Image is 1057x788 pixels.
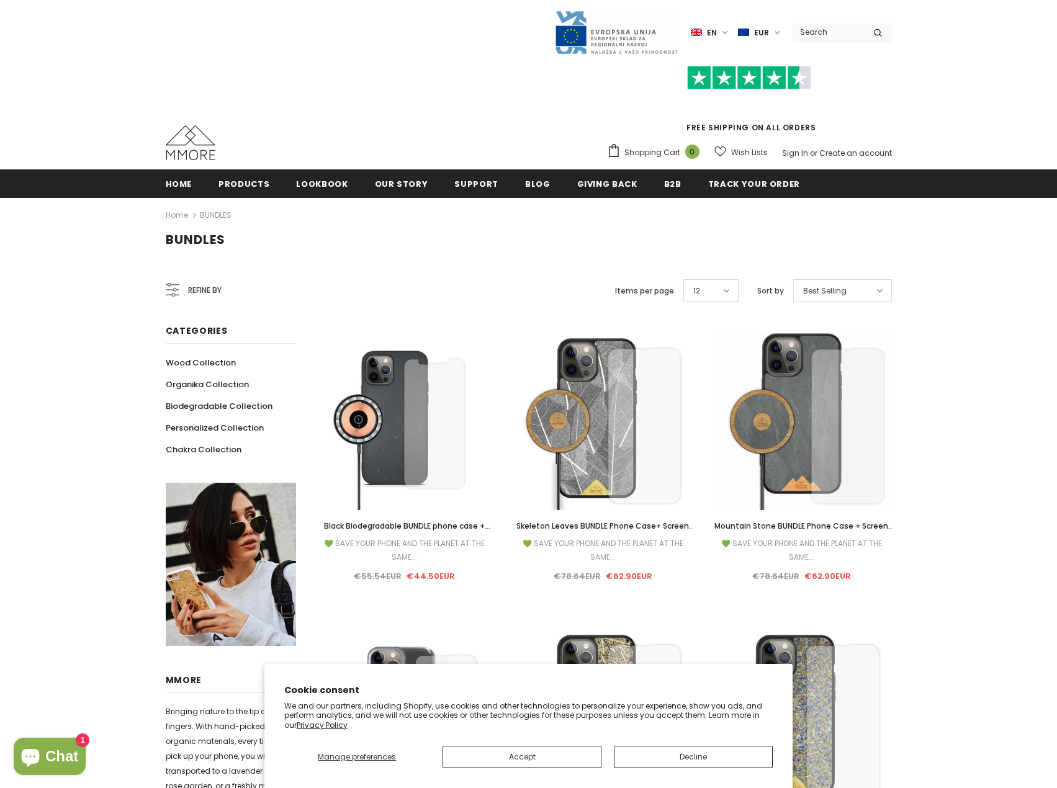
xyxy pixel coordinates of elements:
a: Products [218,169,269,197]
a: Organika Collection [166,374,249,395]
span: Wish Lists [731,146,768,159]
img: Javni Razpis [554,10,678,55]
span: Products [218,178,269,190]
span: Track your order [708,178,800,190]
a: Mountain Stone BUNDLE Phone Case + Screen Protector + Stone Wireless Charger [711,519,891,533]
a: Home [166,169,192,197]
a: B2B [664,169,681,197]
div: 💚 SAVE YOUR PHONE AND THE PLANET AT THE SAME... [711,537,891,564]
span: €78.64EUR [554,570,601,582]
button: Decline [614,746,773,768]
span: 12 [693,285,700,297]
a: support [454,169,498,197]
p: We and our partners, including Shopify, use cookies and other technologies to personalize your ex... [284,701,773,730]
span: Skeleton Leaves BUNDLE Phone Case+ Screen Protector + Skeleton Leaves Wireless Charger [516,521,695,545]
div: 💚 SAVE YOUR PHONE AND THE PLANET AT THE SAME... [513,537,693,564]
a: Personalized Collection [166,417,264,439]
span: Blog [525,178,551,190]
h2: Cookie consent [284,684,773,697]
a: Blog [525,169,551,197]
img: Trust Pilot Stars [687,66,811,90]
span: Categories [166,325,228,337]
span: Organika Collection [166,378,249,390]
span: B2B [664,178,681,190]
a: Biodegradable Collection [166,395,272,417]
span: €44.50EUR [407,570,455,582]
label: Items per page [615,285,674,297]
span: Home [166,178,192,190]
a: Privacy Policy [297,720,348,730]
span: EUR [754,27,769,39]
input: Search Site [793,23,864,41]
span: 0 [685,145,699,159]
a: Javni Razpis [554,27,678,37]
img: i-lang-1.png [691,27,702,38]
a: Giving back [577,169,637,197]
label: Sort by [757,285,784,297]
span: Mountain Stone BUNDLE Phone Case + Screen Protector + Stone Wireless Charger [714,521,894,545]
span: Best Selling [803,285,847,297]
iframe: Customer reviews powered by Trustpilot [607,89,892,122]
a: Create an account [819,148,892,158]
span: Chakra Collection [166,444,241,455]
button: Manage preferences [284,746,430,768]
a: Our Story [375,169,428,197]
div: 💚 SAVE YOUR PHONE AND THE PLANET AT THE SAME... [315,537,495,564]
span: MMORE [166,674,202,686]
span: €78.64EUR [752,570,799,582]
span: Giving back [577,178,637,190]
a: Home [166,208,188,223]
a: Wood Collection [166,352,236,374]
a: Skeleton Leaves BUNDLE Phone Case+ Screen Protector + Skeleton Leaves Wireless Charger [513,519,693,533]
span: Wood Collection [166,357,236,369]
span: €55.54EUR [354,570,402,582]
span: Lookbook [296,178,348,190]
img: MMORE Cases [166,125,215,160]
a: Shopping Cart 0 [607,143,706,162]
span: Refine by [188,284,222,297]
span: en [707,27,717,39]
a: Black Biodegradable BUNDLE phone case + Screen Protector + Wireless Charger [315,519,495,533]
span: FREE SHIPPING ON ALL ORDERS [607,71,892,133]
a: Wish Lists [714,141,768,163]
span: or [810,148,817,158]
span: Personalized Collection [166,422,264,434]
span: €62.90EUR [804,570,851,582]
span: Manage preferences [318,751,396,762]
span: Our Story [375,178,428,190]
span: €62.90EUR [606,570,652,582]
a: Sign In [782,148,808,158]
span: Shopping Cart [624,146,680,159]
a: Chakra Collection [166,439,241,460]
span: BUNDLES [166,231,225,248]
span: Biodegradable Collection [166,400,272,412]
span: Black Biodegradable BUNDLE phone case + Screen Protector + Wireless Charger [324,521,490,545]
a: BUNDLES [200,210,232,220]
span: support [454,178,498,190]
inbox-online-store-chat: Shopify online store chat [10,738,89,778]
button: Accept [443,746,601,768]
a: Track your order [708,169,800,197]
a: Lookbook [296,169,348,197]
